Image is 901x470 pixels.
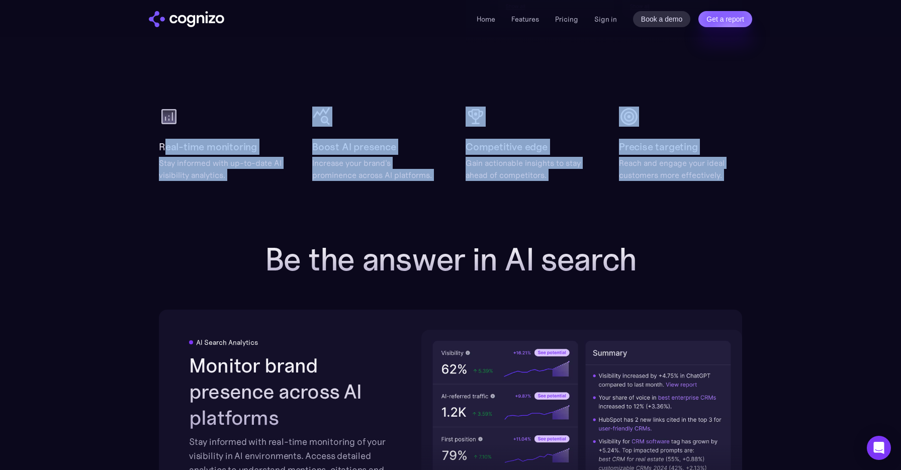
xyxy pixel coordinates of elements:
[511,15,539,24] a: Features
[594,13,617,25] a: Sign in
[555,15,578,24] a: Pricing
[159,157,282,181] div: Stay informed with up-to-date AI visibility analytics.
[867,436,891,460] div: Open Intercom Messenger
[633,11,691,27] a: Book a demo
[466,107,486,127] img: cup icon
[477,15,495,24] a: Home
[149,11,224,27] img: cognizo logo
[312,139,396,155] h2: Boost AI presence
[466,157,589,181] div: Gain actionable insights to stay ahead of competitors.
[698,11,752,27] a: Get a report
[159,139,257,155] h2: Real-time monitoring
[149,11,224,27] a: home
[196,338,258,346] div: AI Search Analytics
[619,107,639,127] img: target icon
[619,139,698,155] h2: Precise targeting
[466,139,548,155] h2: Competitive edge
[189,352,404,431] h2: Monitor brand presence across AI platforms
[312,107,332,127] img: query stats icon
[619,157,742,181] div: Reach and engage your ideal customers more effectively.
[159,107,179,127] img: analytics icon
[249,241,652,277] h2: Be the answer in AI search
[312,157,435,181] div: Increase your brand's prominence across AI platforms.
